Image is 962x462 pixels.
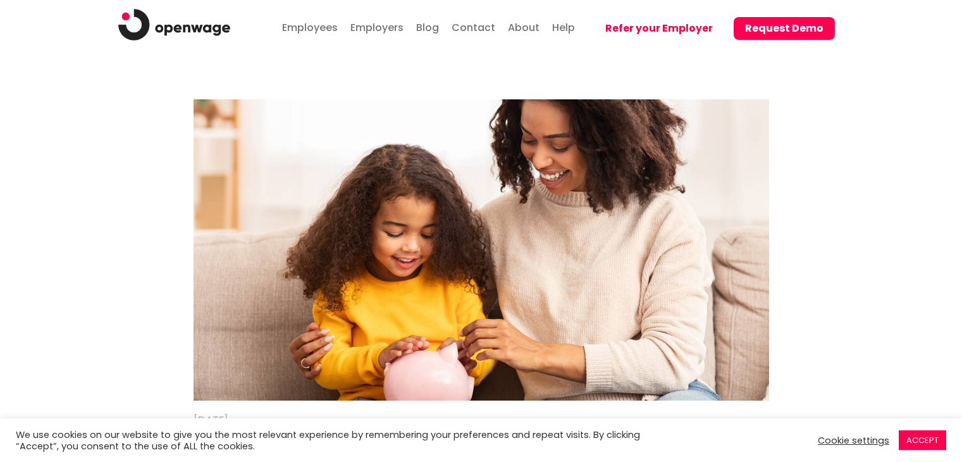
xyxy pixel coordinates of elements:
div: [DATE] [184,401,779,428]
a: About [505,9,543,44]
a: Blog [413,9,442,44]
button: Request Demo [734,17,835,40]
a: Cookie settings [818,435,889,446]
a: Employers [347,9,407,44]
a: ACCEPT [899,430,946,450]
img: logo.png [118,9,231,41]
a: Contact [448,9,498,44]
a: Employees [279,9,341,44]
button: Refer your Employer [594,17,724,40]
img: Financial-literacy-and-financial-education.jpeg [194,99,769,401]
a: Refer your Employer [584,4,724,54]
div: We use cookies on our website to give you the most relevant experience by remembering your prefer... [16,429,667,452]
a: Help [549,9,578,44]
a: Request Demo [724,4,835,54]
iframe: Help widget launcher [849,389,948,424]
